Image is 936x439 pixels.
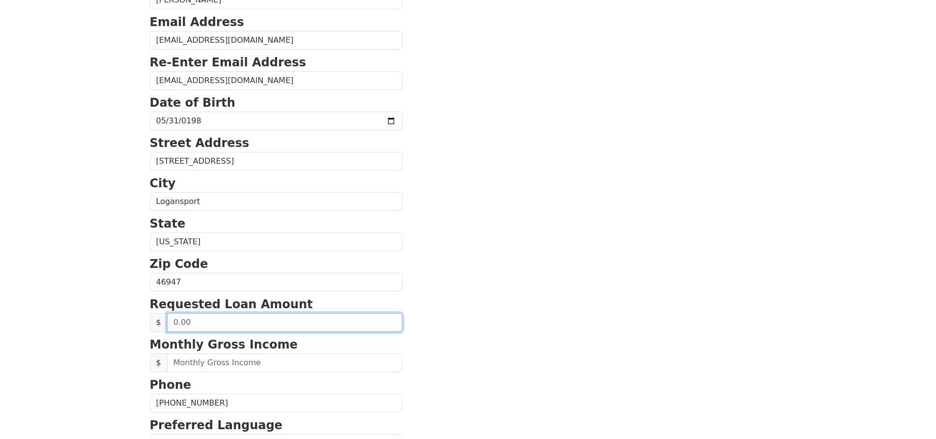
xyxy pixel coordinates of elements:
[150,217,186,231] strong: State
[150,96,235,110] strong: Date of Birth
[150,152,402,171] input: Street Address
[150,136,250,150] strong: Street Address
[150,273,402,292] input: Zip Code
[150,353,168,372] span: $
[150,336,402,353] p: Monthly Gross Income
[150,31,402,50] input: Email Address
[150,394,402,412] input: Phone
[167,353,402,372] input: Monthly Gross Income
[150,176,176,190] strong: City
[150,297,313,311] strong: Requested Loan Amount
[150,257,208,271] strong: Zip Code
[150,192,402,211] input: City
[167,313,402,332] input: 0.00
[150,71,402,90] input: Re-Enter Email Address
[150,418,283,432] strong: Preferred Language
[150,56,306,69] strong: Re-Enter Email Address
[150,378,192,392] strong: Phone
[150,313,168,332] span: $
[150,15,244,29] strong: Email Address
